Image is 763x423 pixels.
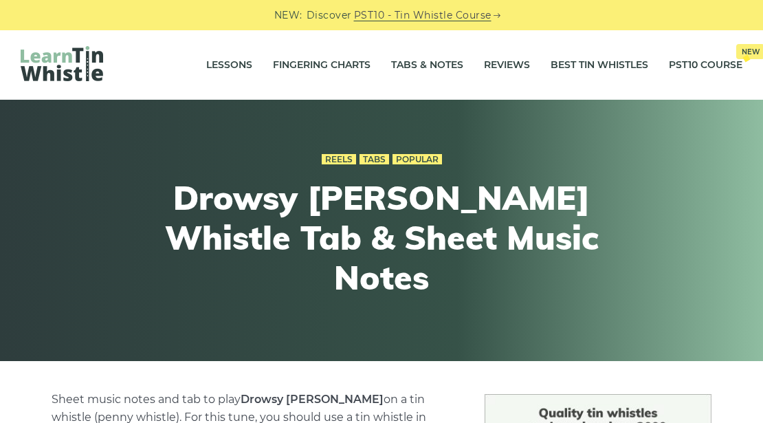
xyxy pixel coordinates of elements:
[484,48,530,83] a: Reviews
[273,48,371,83] a: Fingering Charts
[206,48,252,83] a: Lessons
[322,154,356,165] a: Reels
[551,48,648,83] a: Best Tin Whistles
[391,48,463,83] a: Tabs & Notes
[360,154,389,165] a: Tabs
[129,178,634,297] h1: Drowsy [PERSON_NAME] Whistle Tab & Sheet Music Notes
[21,46,103,81] img: LearnTinWhistle.com
[669,48,742,83] a: PST10 CourseNew
[241,393,384,406] strong: Drowsy [PERSON_NAME]
[392,154,442,165] a: Popular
